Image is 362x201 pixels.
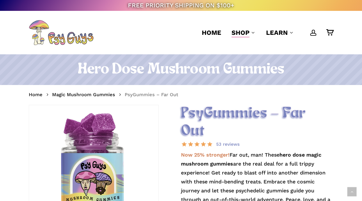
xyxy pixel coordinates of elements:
[29,61,333,79] h1: Hero Dose Mushroom Gummies
[52,91,115,98] a: Magic Mushroom Gummies
[29,91,43,98] a: Home
[197,11,333,54] nav: Main Menu
[181,152,230,158] strong: Now 25% stronger!
[266,28,294,37] a: Learn
[232,29,249,36] span: Shop
[181,152,321,167] strong: hero dose magic mushroom gummies
[232,28,256,37] a: Shop
[326,29,333,36] a: Cart
[266,29,288,36] span: Learn
[181,105,333,140] h2: PsyGummies – Far Out
[347,187,357,197] a: Back to top
[202,29,221,36] span: Home
[202,28,221,37] a: Home
[29,20,93,45] img: PsyGuys
[125,92,178,97] span: PsyGummies – Far Out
